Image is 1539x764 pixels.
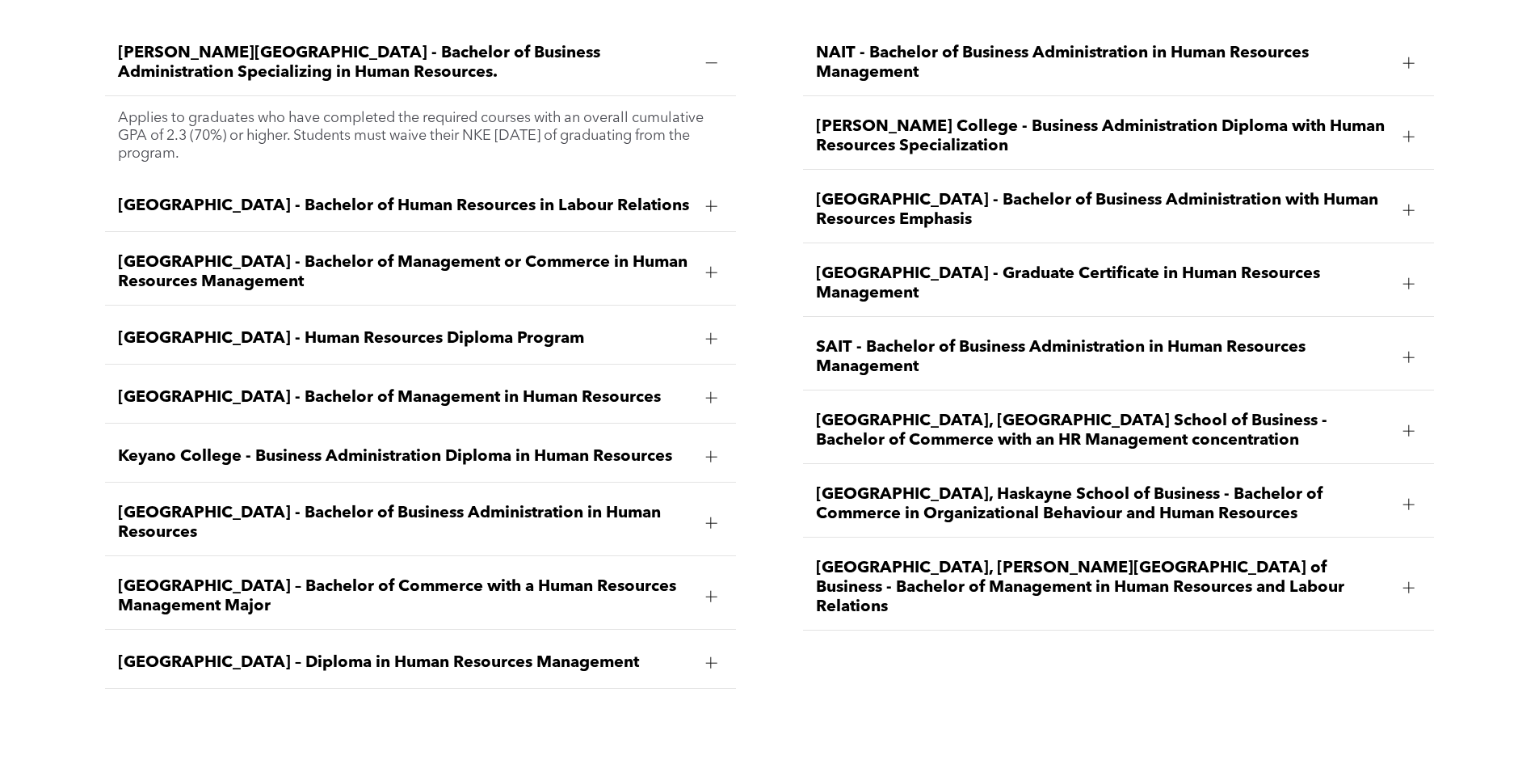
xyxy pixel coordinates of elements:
span: [PERSON_NAME] College - Business Administration Diploma with Human Resources Specialization [816,117,1390,156]
span: [GEOGRAPHIC_DATA] - Bachelor of Management in Human Resources [118,388,692,407]
span: [GEOGRAPHIC_DATA] - Bachelor of Management or Commerce in Human Resources Management [118,253,692,292]
span: [GEOGRAPHIC_DATA] - Human Resources Diploma Program [118,329,692,348]
span: [GEOGRAPHIC_DATA] - Bachelor of Human Resources in Labour Relations [118,196,692,216]
span: Keyano College - Business Administration Diploma in Human Resources [118,447,692,466]
span: SAIT - Bachelor of Business Administration in Human Resources Management [816,338,1390,377]
span: [GEOGRAPHIC_DATA] - Bachelor of Business Administration with Human Resources Emphasis [816,191,1390,230]
p: Applies to graduates who have completed the required courses with an overall cumulative GPA of 2.... [118,109,723,163]
span: [GEOGRAPHIC_DATA] – Diploma in Human Resources Management [118,653,692,673]
span: [GEOGRAPHIC_DATA] - Bachelor of Business Administration in Human Resources [118,504,692,542]
span: [GEOGRAPHIC_DATA], [GEOGRAPHIC_DATA] School of Business - Bachelor of Commerce with an HR Managem... [816,412,1390,450]
span: [GEOGRAPHIC_DATA], [PERSON_NAME][GEOGRAPHIC_DATA] of Business - Bachelor of Management in Human R... [816,559,1390,617]
span: [GEOGRAPHIC_DATA] – Bachelor of Commerce with a Human Resources Management Major [118,577,692,616]
span: [GEOGRAPHIC_DATA], Haskayne School of Business - Bachelor of Commerce in Organizational Behaviour... [816,485,1390,524]
span: [PERSON_NAME][GEOGRAPHIC_DATA] - Bachelor of Business Administration Specializing in Human Resour... [118,44,692,82]
span: [GEOGRAPHIC_DATA] - Graduate Certificate in Human Resources Management [816,264,1390,303]
span: NAIT - Bachelor of Business Administration in Human Resources Management [816,44,1390,82]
